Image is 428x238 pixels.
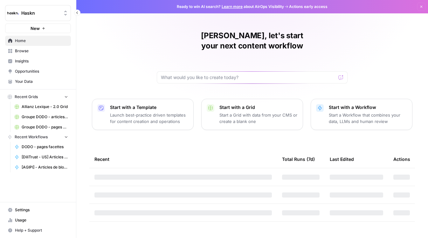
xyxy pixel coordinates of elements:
span: New [31,25,40,32]
a: DODO - pages facettes [12,142,71,152]
p: Launch best-practice driven templates for content creation and operations [110,112,188,125]
span: Insights [15,58,68,64]
p: Start with a Grid [219,104,298,111]
span: Groupe DODO - articles de blog Grid [22,114,68,120]
a: [DiliTrust - US] Articles de blog 700-1000 mots [12,152,71,162]
span: DODO - pages facettes [22,144,68,150]
button: Recent Workflows [5,132,71,142]
span: Help + Support [15,227,68,233]
a: Your Data [5,76,71,87]
input: What would you like to create today? [161,74,336,81]
p: Start a Grid with data from your CMS or create a blank one [219,112,298,125]
span: Groupe DODO - pages catégories Grid [22,124,68,130]
div: Last Edited [330,150,354,168]
span: Haskn [21,10,60,16]
span: [DiliTrust - US] Articles de blog 700-1000 mots [22,154,68,160]
span: Settings [15,207,68,213]
span: Actions early access [289,4,328,10]
button: Recent Grids [5,92,71,102]
p: Start with a Workflow [329,104,407,111]
a: Settings [5,205,71,215]
div: Actions [393,150,410,168]
span: Home [15,38,68,44]
a: Usage [5,215,71,225]
img: Haskn Logo [7,7,19,19]
a: [AGIPI] - Articles de blog - Optimisations [12,162,71,172]
p: Start a Workflow that combines your data, LLMs and human review [329,112,407,125]
span: Ready to win AI search? about AirOps Visibility [177,4,284,10]
h1: [PERSON_NAME], let's start your next content workflow [157,31,348,51]
span: Recent Grids [15,94,38,100]
a: Groupe DODO - articles de blog Grid [12,112,71,122]
a: Home [5,36,71,46]
span: Allianz Lexique - 2.0 Grid [22,104,68,110]
button: Start with a WorkflowStart a Workflow that combines your data, LLMs and human review [311,99,412,130]
a: Opportunities [5,66,71,76]
button: Start with a GridStart a Grid with data from your CMS or create a blank one [201,99,303,130]
a: Learn more [222,4,243,9]
div: Recent [94,150,272,168]
span: Opportunities [15,69,68,74]
button: Workspace: Haskn [5,5,71,21]
a: Insights [5,56,71,66]
span: Recent Workflows [15,134,48,140]
div: Total Runs (7d) [282,150,315,168]
button: New [5,24,71,33]
span: [AGIPI] - Articles de blog - Optimisations [22,164,68,170]
a: Browse [5,46,71,56]
span: Browse [15,48,68,54]
p: Start with a Template [110,104,188,111]
span: Your Data [15,79,68,84]
button: Help + Support [5,225,71,235]
a: Allianz Lexique - 2.0 Grid [12,102,71,112]
a: Groupe DODO - pages catégories Grid [12,122,71,132]
span: Usage [15,217,68,223]
button: Start with a TemplateLaunch best-practice driven templates for content creation and operations [92,99,194,130]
